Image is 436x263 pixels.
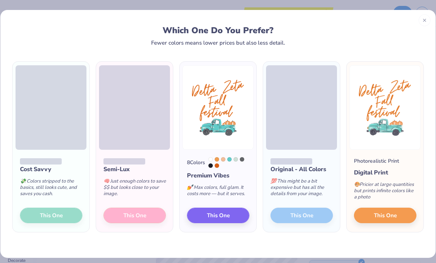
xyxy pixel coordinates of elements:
div: 157 C [215,157,219,162]
div: Cool Gray 10 C [240,157,244,162]
span: 💸 [20,178,26,184]
img: 8 color option [183,65,253,150]
div: 621 C [234,157,238,162]
span: 💅 [187,184,193,191]
div: Which One Do You Prefer? [21,25,416,35]
div: 532 C [208,163,213,168]
span: 🎨 [354,181,360,188]
div: Premium Vibes [187,171,249,180]
button: This One [354,208,416,223]
div: Semi-Lux [103,165,166,174]
div: Fewer colors means lower prices but also less detail. [151,40,285,46]
div: Photorealistic Print [354,157,399,165]
span: This One [207,211,230,220]
div: Colors stripped to the basics, still looks cute, and saves you cash. [20,174,82,204]
div: Pricier at large quantities but prints infinite colors like a photo [354,177,416,208]
div: Digital Print [354,168,416,177]
button: This One [187,208,249,223]
div: Max colors, full glam. It costs more — but it serves. [187,180,249,204]
div: White [208,157,213,162]
span: This One [374,211,397,220]
div: 1595 C [215,163,219,168]
span: 🧠 [103,178,109,184]
div: 325 C [227,157,232,162]
img: Photorealistic preview [350,65,420,150]
div: Cost Savvy [20,165,82,174]
div: 473 C [221,157,225,162]
div: Original - All Colors [270,165,333,174]
div: This might be a bit expensive but has all the details from your image. [270,174,333,204]
div: 8 Colors [187,159,205,166]
div: Just enough colors to save $$ but looks close to your image. [103,174,166,204]
span: 💯 [270,178,276,184]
